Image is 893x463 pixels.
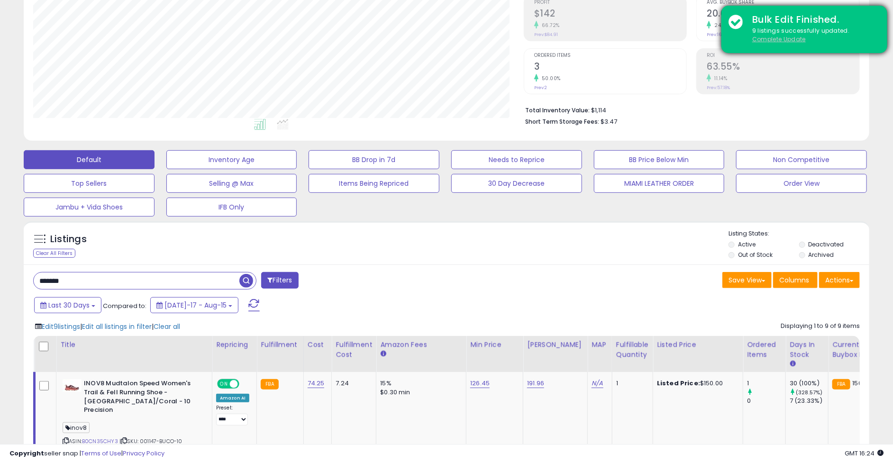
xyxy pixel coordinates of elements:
button: 30 Day Decrease [451,174,582,193]
div: Clear All Filters [33,249,75,258]
button: Columns [773,272,818,288]
button: Order View [736,174,867,193]
div: 1 [747,379,785,388]
b: INOV8 Mudtalon Speed Women's Trail & Fell Running Shoe - [GEOGRAPHIC_DATA]/Coral - 10 Precision [84,379,199,417]
span: Compared to: [103,301,146,310]
button: IFB Only [166,198,297,217]
div: Fulfillment Cost [336,340,372,360]
button: [DATE]-17 - Aug-15 [150,297,238,313]
button: BB Drop in 7d [309,150,439,169]
div: 15% [380,379,459,388]
label: Deactivated [809,240,844,248]
div: 1 [616,379,646,388]
h5: Listings [50,233,87,246]
div: Fulfillable Quantity [616,340,649,360]
a: Privacy Policy [123,449,164,458]
label: Archived [809,251,834,259]
label: Out of Stock [738,251,773,259]
small: 50.00% [538,75,561,82]
div: $0.30 min [380,388,459,397]
span: 2025-09-15 16:24 GMT [845,449,884,458]
small: 24.10% [711,22,731,29]
div: 30 (100%) [790,379,828,388]
span: inov8 [63,422,90,433]
small: FBA [261,379,278,390]
div: MAP [592,340,608,350]
button: Top Sellers [24,174,155,193]
div: [PERSON_NAME] [527,340,583,350]
div: Bulk Edit Finished. [745,13,880,27]
a: 126.45 [470,379,490,388]
button: Selling @ Max [166,174,297,193]
b: Total Inventory Value: [525,106,590,114]
small: (328.57%) [796,389,822,396]
h2: 20.08% [707,8,859,21]
div: Displaying 1 to 9 of 9 items [781,322,860,331]
div: Amazon AI [216,394,249,402]
a: 74.25 [308,379,325,388]
div: Listed Price [657,340,739,350]
button: MIAMI LEATHER ORDER [594,174,725,193]
div: 7.24 [336,379,369,388]
button: Needs to Reprice [451,150,582,169]
span: ROI [707,53,859,58]
div: $150.00 [657,379,736,388]
u: Complete Update [752,35,806,43]
img: 31MKXTzQxTL._SL40_.jpg [63,379,82,392]
small: 11.14% [711,75,727,82]
small: Prev: 57.18% [707,85,730,91]
div: Repricing [216,340,253,350]
b: Listed Price: [657,379,700,388]
span: Edit all listings in filter [82,322,152,331]
button: Inventory Age [166,150,297,169]
div: Min Price [470,340,519,350]
button: Non Competitive [736,150,867,169]
div: Ordered Items [747,340,782,360]
span: Edit 9 listings [42,322,80,331]
span: Ordered Items [534,53,687,58]
small: Prev: $84.91 [534,32,558,37]
label: Active [738,240,756,248]
small: Amazon Fees. [380,350,386,358]
button: Jambu + Vida Shoes [24,198,155,217]
h2: $142 [534,8,687,21]
small: Prev: 16.18% [707,32,729,37]
div: 0 [747,397,785,405]
span: Columns [779,275,809,285]
div: Current Buybox Price [832,340,881,360]
h2: 3 [534,61,687,74]
div: Cost [308,340,328,350]
button: Items Being Repriced [309,174,439,193]
li: $1,114 [525,104,853,115]
span: [DATE]-17 - Aug-15 [164,300,227,310]
div: 7 (23.33%) [790,397,828,405]
div: Preset: [216,405,249,426]
button: Filters [261,272,298,289]
span: ON [218,380,230,388]
span: $3.47 [601,117,617,126]
div: seller snap | | [9,449,164,458]
b: Short Term Storage Fees: [525,118,599,126]
button: Default [24,150,155,169]
p: Listing States: [729,229,869,238]
div: ASIN: [63,379,205,456]
button: Actions [819,272,860,288]
span: Clear all [154,322,180,331]
div: 9 listings successfully updated. [745,27,880,44]
div: Amazon Fees [380,340,462,350]
span: OFF [238,380,253,388]
small: 66.72% [538,22,560,29]
a: N/A [592,379,603,388]
span: Last 30 Days [48,300,90,310]
small: FBA [832,379,850,390]
div: | | [35,322,180,331]
a: Terms of Use [81,449,121,458]
strong: Copyright [9,449,44,458]
div: Days In Stock [790,340,824,360]
small: Days In Stock. [790,360,795,368]
button: BB Price Below Min [594,150,725,169]
span: 150 [853,379,862,388]
a: 191.96 [527,379,544,388]
button: Save View [722,272,772,288]
div: Fulfillment [261,340,299,350]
